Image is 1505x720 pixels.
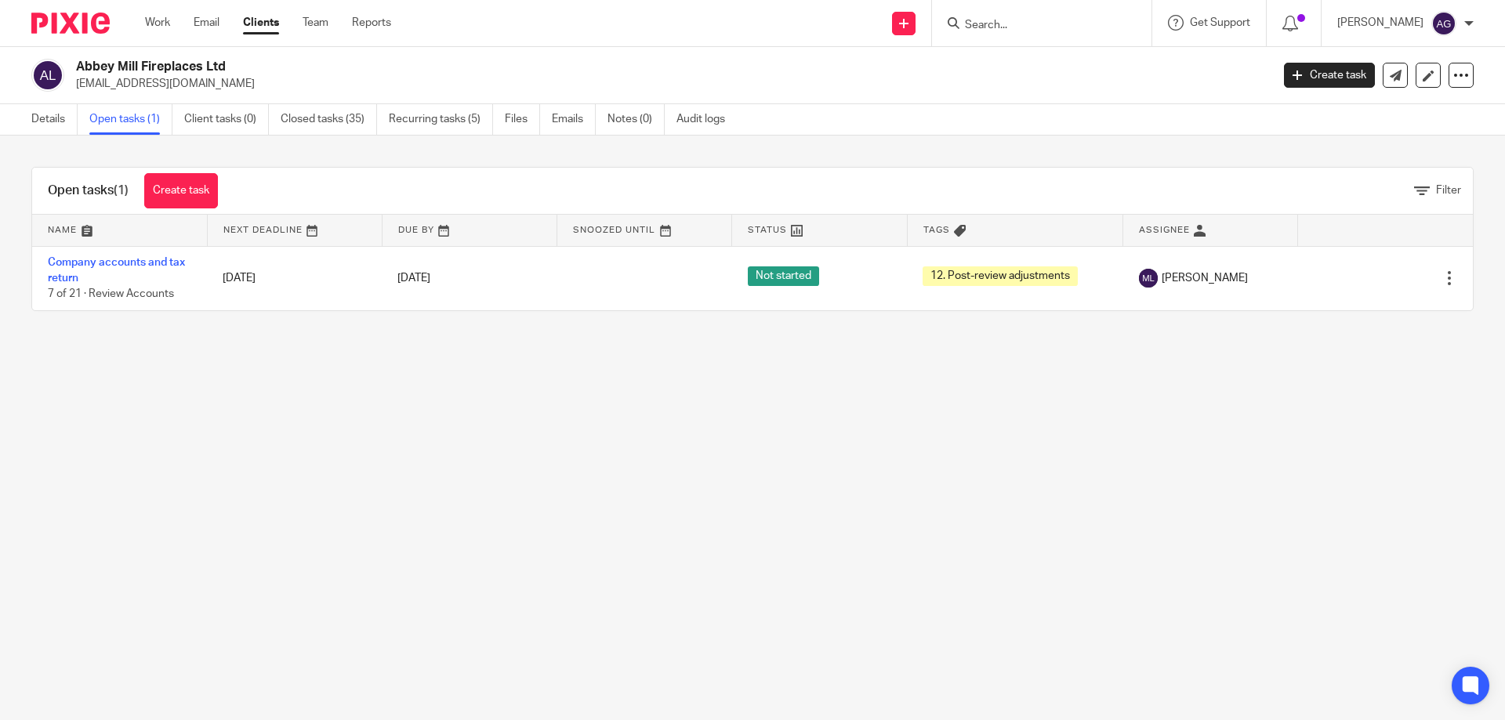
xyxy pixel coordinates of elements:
span: Filter [1436,185,1461,196]
img: svg%3E [1139,269,1158,288]
p: [PERSON_NAME] [1337,15,1423,31]
img: Pixie [31,13,110,34]
span: Status [748,226,787,234]
h1: Open tasks [48,183,129,199]
a: Create task [144,173,218,208]
a: Work [145,15,170,31]
a: Recurring tasks (5) [389,104,493,135]
a: Create task [1284,63,1375,88]
td: [DATE] [207,246,382,310]
a: Client tasks (0) [184,104,269,135]
span: 12. Post-review adjustments [923,266,1078,286]
a: Files [505,104,540,135]
span: Get Support [1190,17,1250,28]
a: Team [303,15,328,31]
span: Not started [748,266,819,286]
span: [PERSON_NAME] [1162,270,1248,286]
span: Tags [923,226,950,234]
a: Audit logs [676,104,737,135]
span: Snoozed Until [573,226,655,234]
a: Open tasks (1) [89,104,172,135]
a: Email [194,15,219,31]
span: 7 of 21 · Review Accounts [48,288,174,299]
a: Clients [243,15,279,31]
input: Search [963,19,1104,33]
img: svg%3E [31,59,64,92]
p: [EMAIL_ADDRESS][DOMAIN_NAME] [76,76,1260,92]
a: Notes (0) [607,104,665,135]
span: (1) [114,184,129,197]
a: Reports [352,15,391,31]
a: Emails [552,104,596,135]
a: Company accounts and tax return [48,257,185,284]
a: Details [31,104,78,135]
h2: Abbey Mill Fireplaces Ltd [76,59,1024,75]
img: svg%3E [1431,11,1456,36]
a: Closed tasks (35) [281,104,377,135]
span: [DATE] [397,273,430,284]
